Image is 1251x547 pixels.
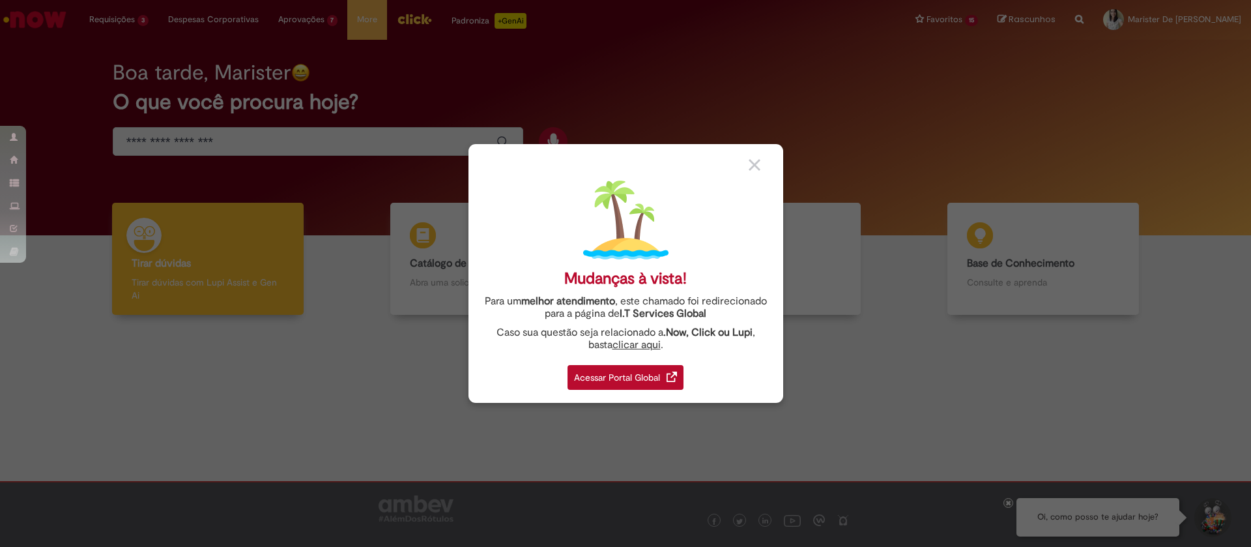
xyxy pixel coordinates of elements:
[620,300,706,320] a: I.T Services Global
[478,295,773,320] div: Para um , este chamado foi redirecionado para a página de
[568,365,683,390] div: Acessar Portal Global
[521,295,615,308] strong: melhor atendimento
[667,372,677,382] img: redirect_link.png
[612,331,661,351] a: clicar aqui
[568,358,683,390] a: Acessar Portal Global
[749,159,760,171] img: close_button_grey.png
[663,326,753,339] strong: .Now, Click ou Lupi
[583,177,669,263] img: island.png
[564,269,687,288] div: Mudanças à vista!
[478,327,773,351] div: Caso sua questão seja relacionado a , basta .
